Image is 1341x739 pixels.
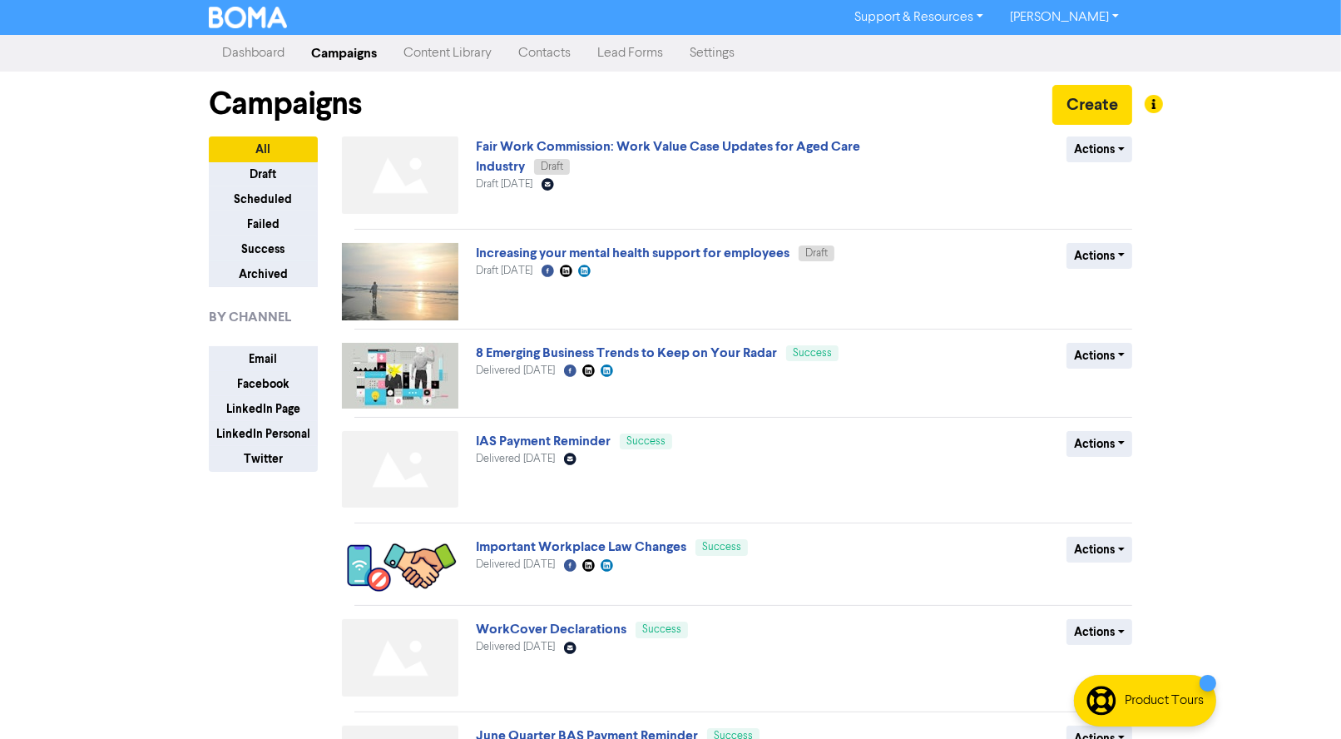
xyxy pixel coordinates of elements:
[476,621,626,637] a: WorkCover Declarations
[505,37,584,70] a: Contacts
[209,346,318,372] button: Email
[1052,85,1132,125] button: Create
[626,436,666,447] span: Success
[342,431,458,508] img: Not found
[476,454,555,464] span: Delivered [DATE]
[209,186,318,212] button: Scheduled
[209,37,298,70] a: Dashboard
[209,136,318,162] button: All
[1066,136,1132,162] button: Actions
[476,433,611,449] a: IAS Payment Reminder
[209,446,318,472] button: Twitter
[476,345,777,361] a: 8 Emerging Business Trends to Keep on Your Radar
[209,371,318,397] button: Facebook
[476,365,555,376] span: Delivered [DATE]
[342,619,458,697] img: Not found
[209,396,318,422] button: LinkedIn Page
[476,559,555,570] span: Delivered [DATE]
[476,245,789,261] a: Increasing your mental health support for employees
[642,624,681,635] span: Success
[805,248,828,259] span: Draft
[209,307,291,327] span: BY CHANNEL
[390,37,505,70] a: Content Library
[841,4,997,31] a: Support & Resources
[209,211,318,237] button: Failed
[1066,537,1132,563] button: Actions
[209,7,287,28] img: BOMA Logo
[209,85,362,123] h1: Campaigns
[298,37,390,70] a: Campaigns
[541,161,563,172] span: Draft
[476,138,860,175] a: Fair Work Commission: Work Value Case Updates for Aged Care Industry
[584,37,676,70] a: Lead Forms
[476,265,532,276] span: Draft [DATE]
[702,542,741,553] span: Success
[676,37,748,70] a: Settings
[1066,431,1132,457] button: Actions
[209,236,318,262] button: Success
[1066,619,1132,645] button: Actions
[1066,343,1132,369] button: Actions
[209,261,318,287] button: Archived
[997,4,1132,31] a: [PERSON_NAME]
[342,343,458,409] img: image_1755332639007.webp
[476,642,555,652] span: Delivered [DATE]
[342,243,458,320] img: image_1755928642010.jpg
[793,348,832,359] span: Success
[476,179,532,190] span: Draft [DATE]
[1066,243,1132,269] button: Actions
[209,421,318,447] button: LinkedIn Personal
[342,136,458,214] img: Not found
[342,537,458,597] img: image_1754914788860.png
[1258,659,1341,739] iframe: Chat Widget
[476,538,686,555] a: Important Workplace Law Changes
[209,161,318,187] button: Draft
